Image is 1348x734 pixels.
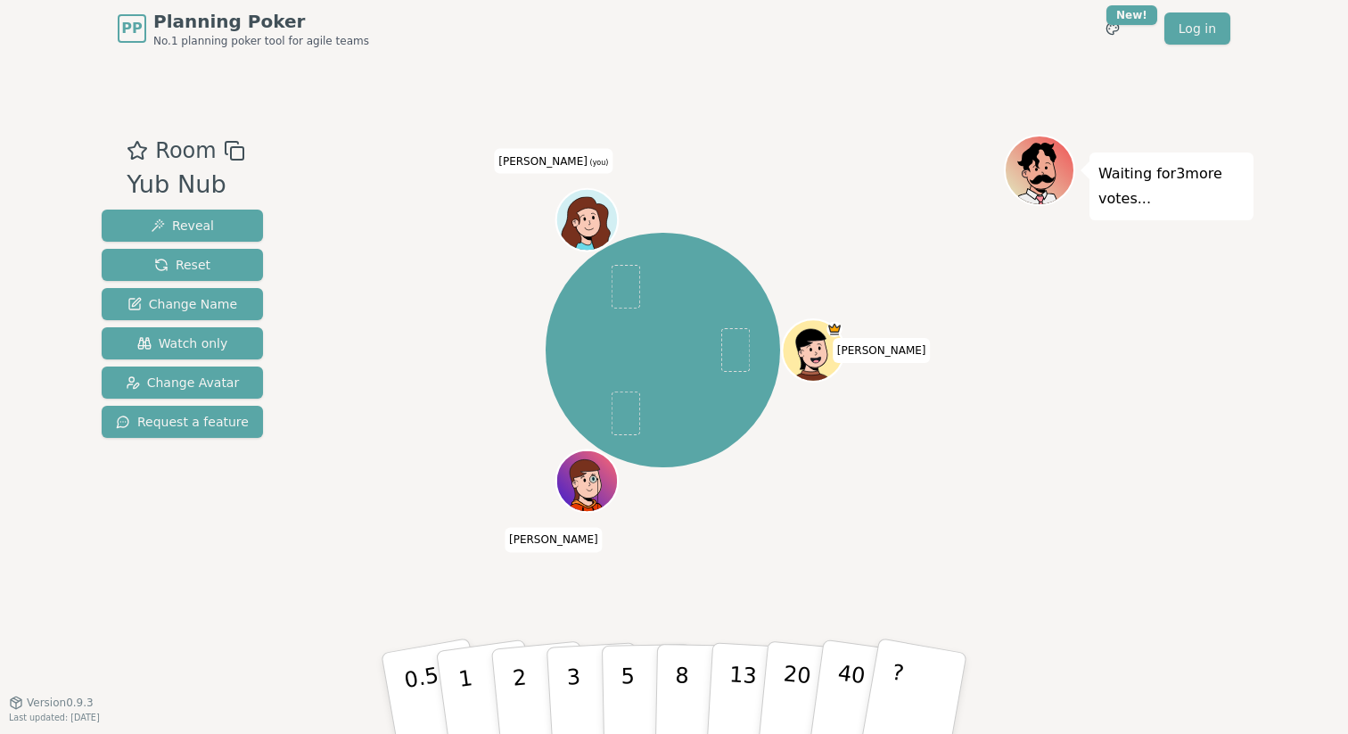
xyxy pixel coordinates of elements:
span: Jon is the host [827,321,842,336]
div: New! [1106,5,1157,25]
span: Planning Poker [153,9,369,34]
button: Click to change your avatar [558,190,616,248]
span: Change Name [127,295,237,313]
span: No.1 planning poker tool for agile teams [153,34,369,48]
button: Add as favourite [127,135,148,167]
span: Watch only [137,334,228,352]
a: PPPlanning PokerNo.1 planning poker tool for agile teams [118,9,369,48]
span: Request a feature [116,413,249,431]
a: Log in [1164,12,1230,45]
button: Reveal [102,210,263,242]
button: Reset [102,249,263,281]
button: New! [1097,12,1129,45]
span: Change Avatar [126,374,240,392]
span: Click to change your name [494,148,612,173]
button: Request a feature [102,406,263,438]
button: Version0.9.3 [9,696,94,710]
span: Reset [154,256,210,274]
span: Room [155,135,216,167]
span: Click to change your name [833,338,931,363]
button: Change Name [102,288,263,320]
span: Version 0.9.3 [27,696,94,710]
span: Reveal [151,217,214,235]
span: PP [121,18,142,39]
div: Yub Nub [127,167,244,203]
span: Click to change your name [505,527,603,552]
p: Waiting for 3 more votes... [1098,161,1245,211]
span: Last updated: [DATE] [9,713,100,722]
button: Change Avatar [102,367,263,399]
button: Watch only [102,327,263,359]
span: (you) [588,158,609,166]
